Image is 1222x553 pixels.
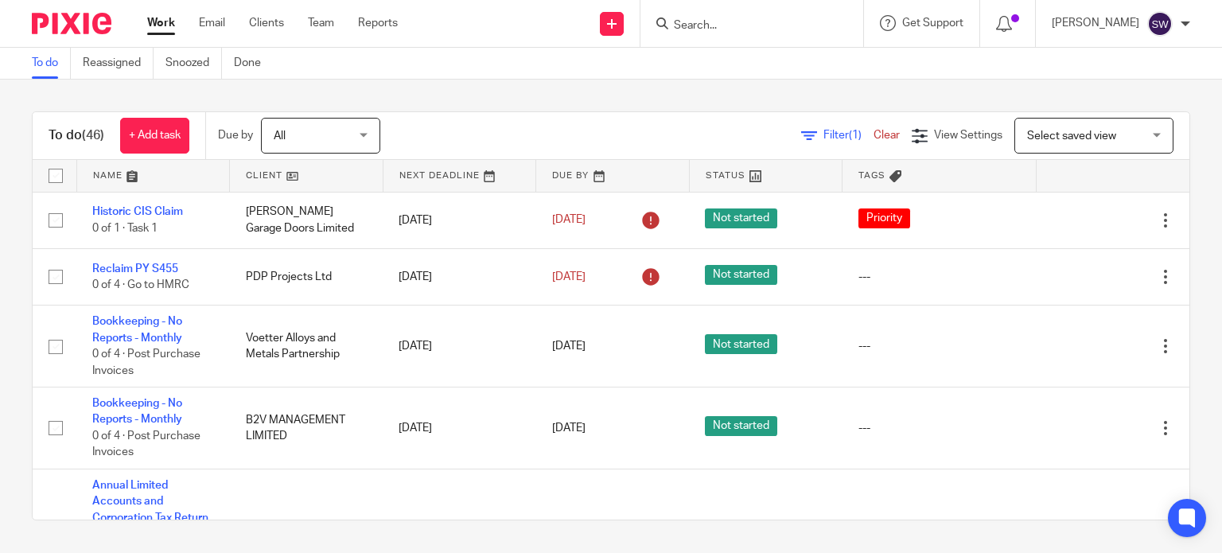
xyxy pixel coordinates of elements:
[218,127,253,143] p: Due by
[858,208,910,228] span: Priority
[92,398,182,425] a: Bookkeeping - No Reports - Monthly
[147,15,175,31] a: Work
[383,306,536,387] td: [DATE]
[92,430,200,458] span: 0 of 4 · Post Purchase Invoices
[165,48,222,79] a: Snoozed
[92,279,189,290] span: 0 of 4 · Go to HMRC
[705,416,777,436] span: Not started
[858,171,885,180] span: Tags
[92,349,200,376] span: 0 of 4 · Post Purchase Invoices
[92,223,158,234] span: 0 of 1 · Task 1
[934,130,1002,141] span: View Settings
[274,130,286,142] span: All
[249,15,284,31] a: Clients
[552,271,586,282] span: [DATE]
[1147,11,1173,37] img: svg%3E
[705,334,777,354] span: Not started
[83,48,154,79] a: Reassigned
[672,19,815,33] input: Search
[858,338,1021,354] div: ---
[230,192,383,248] td: [PERSON_NAME] Garage Doors Limited
[358,15,398,31] a: Reports
[82,129,104,142] span: (46)
[230,306,383,387] td: Voetter Alloys and Metals Partnership
[199,15,225,31] a: Email
[32,48,71,79] a: To do
[858,420,1021,436] div: ---
[92,480,208,524] a: Annual Limited Accounts and Corporation Tax Return
[552,215,586,226] span: [DATE]
[120,118,189,154] a: + Add task
[823,130,874,141] span: Filter
[552,423,586,434] span: [DATE]
[49,127,104,144] h1: To do
[705,265,777,285] span: Not started
[234,48,273,79] a: Done
[705,208,777,228] span: Not started
[92,316,182,343] a: Bookkeeping - No Reports - Monthly
[308,15,334,31] a: Team
[383,248,536,305] td: [DATE]
[383,192,536,248] td: [DATE]
[230,248,383,305] td: PDP Projects Ltd
[849,130,862,141] span: (1)
[1027,130,1116,142] span: Select saved view
[32,13,111,34] img: Pixie
[383,387,536,469] td: [DATE]
[902,18,963,29] span: Get Support
[92,263,178,275] a: Reclaim PY S455
[230,387,383,469] td: B2V MANAGEMENT LIMITED
[92,206,183,217] a: Historic CIS Claim
[858,269,1021,285] div: ---
[552,341,586,352] span: [DATE]
[874,130,900,141] a: Clear
[1052,15,1139,31] p: [PERSON_NAME]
